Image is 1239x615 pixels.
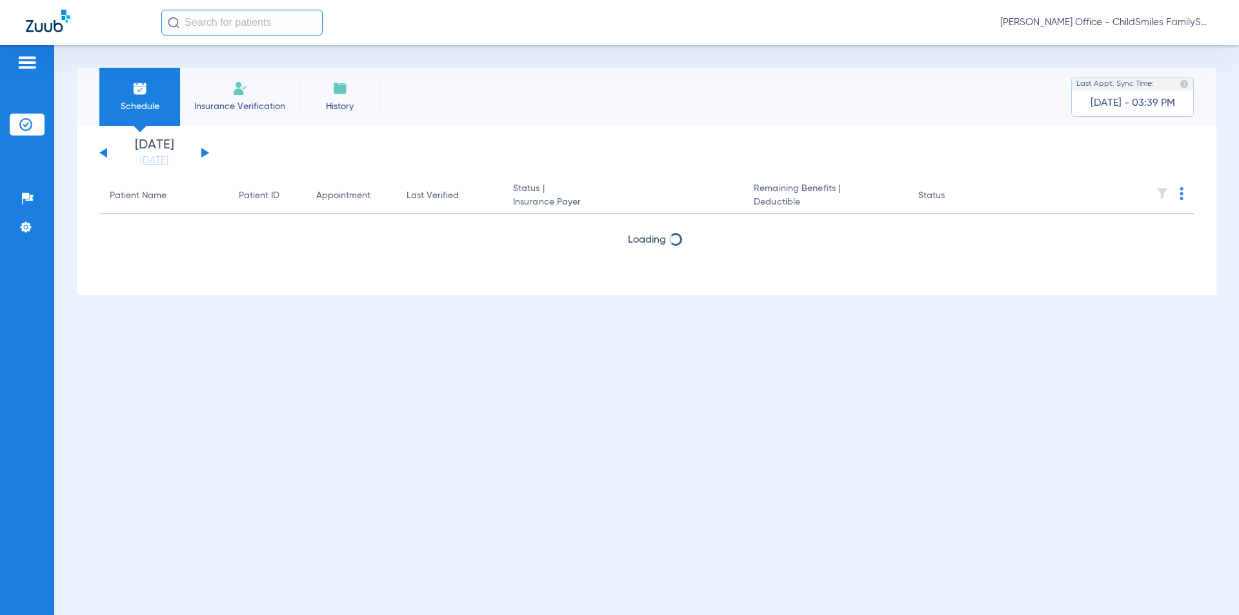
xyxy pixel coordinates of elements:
div: Patient Name [110,189,166,203]
th: Status | [503,178,743,214]
img: Schedule [132,81,148,96]
img: Manual Insurance Verification [232,81,248,96]
img: Zuub Logo [26,10,70,32]
span: Schedule [109,100,170,113]
img: History [332,81,348,96]
img: filter.svg [1156,187,1169,200]
div: Patient ID [239,189,279,203]
span: Deductible [754,196,897,209]
span: Insurance Verification [190,100,290,113]
a: [DATE] [116,154,193,167]
img: hamburger-icon [17,55,37,70]
span: Loading [628,235,666,245]
div: Appointment [316,189,386,203]
img: group-dot-blue.svg [1180,187,1184,200]
img: Search Icon [168,17,179,28]
img: last sync help info [1180,79,1189,88]
span: Insurance Payer [513,196,733,209]
span: Last Appt. Sync Time: [1076,77,1154,90]
input: Search for patients [161,10,323,35]
span: History [309,100,370,113]
span: [DATE] - 03:39 PM [1091,97,1175,110]
div: Last Verified [407,189,459,203]
th: Remaining Benefits | [743,178,907,214]
th: Status [908,178,995,214]
div: Patient Name [110,189,218,203]
span: [PERSON_NAME] Office - ChildSmiles FamilySmiles - [PERSON_NAME] Dental Professional Association -... [1000,16,1213,29]
div: Patient ID [239,189,296,203]
div: Appointment [316,189,370,203]
li: [DATE] [116,139,193,167]
div: Last Verified [407,189,492,203]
